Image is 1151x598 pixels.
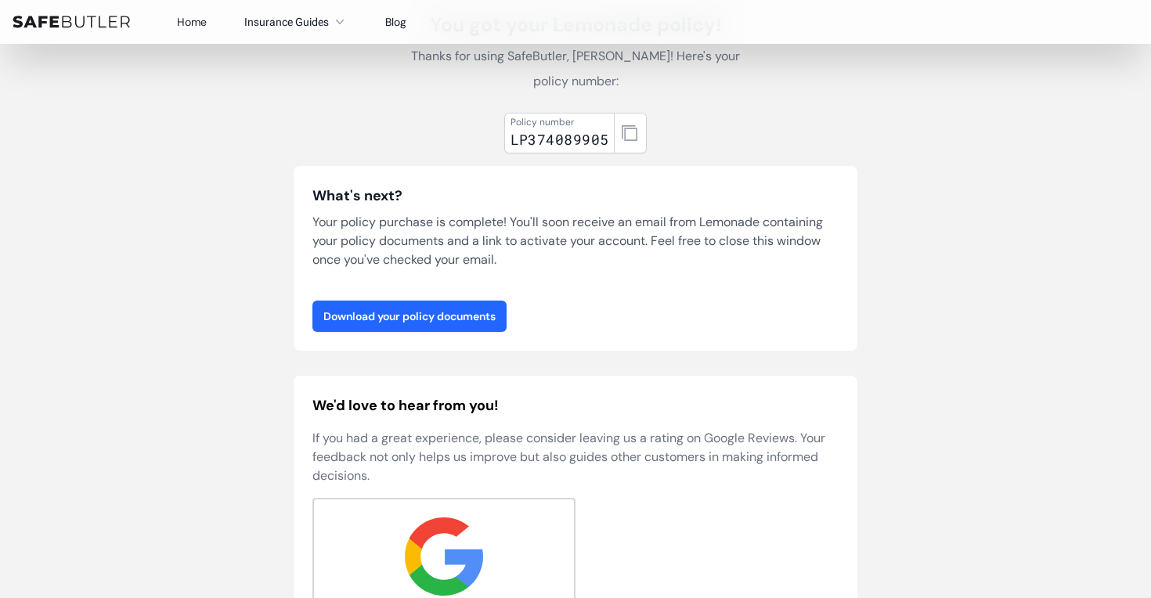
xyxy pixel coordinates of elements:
[511,116,609,128] div: Policy number
[312,429,839,485] p: If you had a great experience, please consider leaving us a rating on Google Reviews. Your feedba...
[385,15,406,29] a: Blog
[312,394,839,416] h2: We'd love to hear from you!
[405,517,483,596] img: google.svg
[511,128,609,150] div: LP374089905
[312,301,507,332] a: Download your policy documents
[13,16,130,28] img: SafeButler Text Logo
[400,44,751,94] p: Thanks for using SafeButler, [PERSON_NAME]! Here's your policy number:
[312,213,839,269] p: Your policy purchase is complete! You'll soon receive an email from Lemonade containing your poli...
[244,13,348,31] button: Insurance Guides
[177,15,207,29] a: Home
[312,185,839,207] h3: What's next?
